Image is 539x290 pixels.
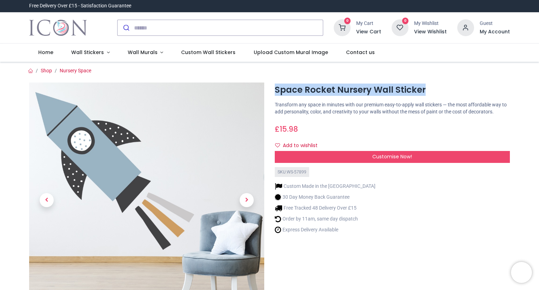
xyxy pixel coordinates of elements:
iframe: Customer reviews powered by Trustpilot [362,2,510,9]
a: Shop [41,68,52,73]
a: View Cart [356,28,381,35]
span: 15.98 [280,124,298,134]
p: Transform any space in minutes with our premium easy-to-apply wall stickers — the most affordable... [275,101,510,115]
i: Add to wishlist [275,143,280,148]
span: Wall Stickers [71,49,104,56]
span: Wall Murals [128,49,158,56]
a: Wall Stickers [62,44,119,62]
button: Submit [118,20,134,35]
sup: 0 [402,18,409,24]
span: Previous [40,193,54,207]
a: My Account [480,28,510,35]
span: Customise Now! [372,153,412,160]
a: Wall Murals [119,44,172,62]
div: Guest [480,20,510,27]
a: 0 [392,25,408,30]
a: Nursery Space [60,68,91,73]
li: Order by 11am, same day dispatch [275,215,375,223]
a: 0 [334,25,351,30]
a: Logo of Icon Wall Stickers [29,18,87,38]
span: Contact us [346,49,375,56]
li: Custom Made in the [GEOGRAPHIC_DATA] [275,183,375,190]
div: SKU: WS-57899 [275,167,309,177]
span: Custom Wall Stickers [181,49,235,56]
a: View Wishlist [414,28,447,35]
span: Next [240,193,254,207]
img: Icon Wall Stickers [29,18,87,38]
li: Free Tracked 48 Delivery Over £15 [275,204,375,212]
div: My Wishlist [414,20,447,27]
span: Upload Custom Mural Image [254,49,328,56]
iframe: Brevo live chat [511,262,532,283]
span: £ [275,124,298,134]
button: Add to wishlistAdd to wishlist [275,140,324,152]
li: 30 Day Money Back Guarantee [275,193,375,201]
sup: 0 [344,18,351,24]
li: Express Delivery Available [275,226,375,233]
span: Home [38,49,53,56]
a: Previous [29,118,64,283]
div: Free Delivery Over £15 - Satisfaction Guarantee [29,2,131,9]
a: Next [229,118,264,283]
div: My Cart [356,20,381,27]
h1: Space Rocket Nursery Wall Sticker [275,84,510,96]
